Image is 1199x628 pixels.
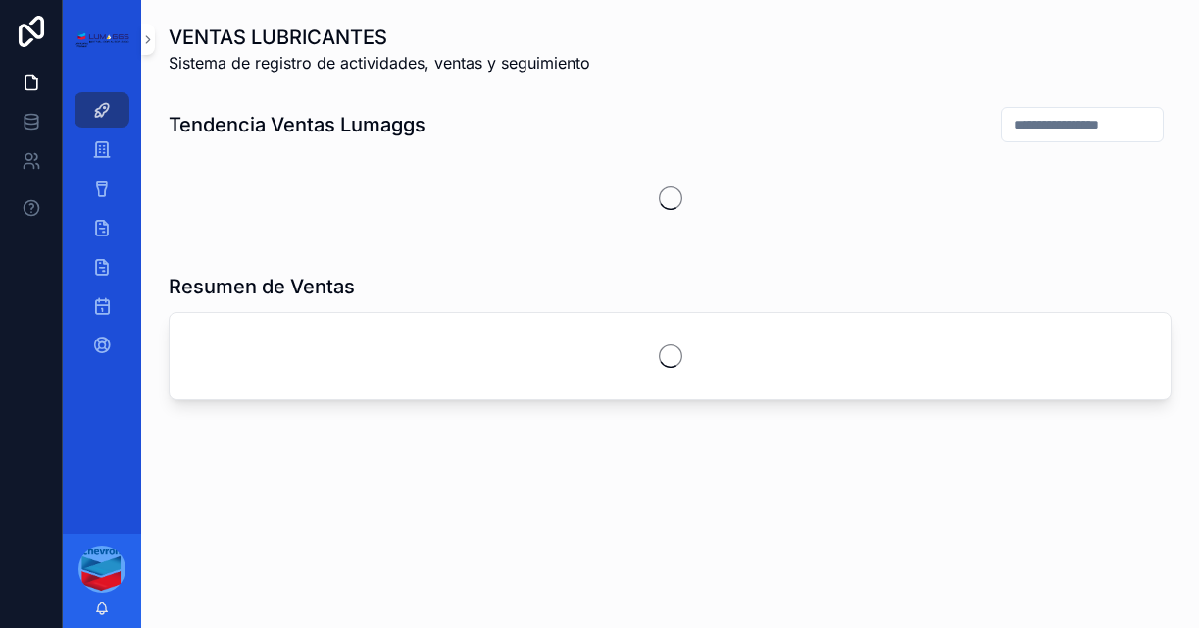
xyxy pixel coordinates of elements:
[169,273,355,300] h1: Resumen de Ventas
[75,30,129,48] img: App logo
[63,78,141,389] div: scrollable content
[169,51,590,75] span: Sistema de registro de actividades, ventas y seguimiento
[169,111,425,138] h1: Tendencia Ventas Lumaggs
[169,24,590,51] h1: VENTAS LUBRICANTES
